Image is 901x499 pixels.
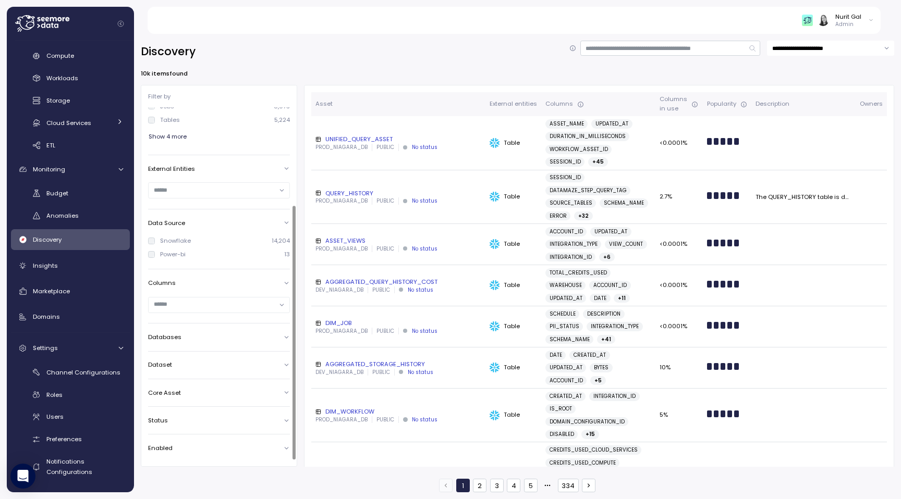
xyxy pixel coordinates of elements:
[315,135,481,151] a: UNIFIED_QUERY_ASSETPROD_NIAGARA_DBPUBLICNo status
[315,416,368,423] p: PROD_NIAGARA_DB
[545,132,630,141] a: DURATION_IN_MILLISECONDS
[315,236,481,252] a: ASSET_VIEWSPROD_NIAGARA_DBPUBLICNo status
[507,479,520,492] button: 4
[315,278,481,293] a: AGGREGATED_QUERY_HISTORY_COSTDEV_NIAGARA_DBPUBLICNo status
[550,145,608,154] span: WORKFLOW_ASSET_ID
[835,13,861,21] div: Nurit Gal
[315,144,368,151] p: PROD_NIAGARA_DB
[587,309,620,319] span: DESCRIPTION
[545,99,651,109] div: Columns
[660,95,698,113] div: Columns in use
[315,407,481,416] div: DIM_WORKFLOW
[655,116,702,170] td: <0.0001%
[490,410,537,421] div: Table
[33,313,60,321] span: Domains
[33,344,58,352] span: Settings
[160,250,186,258] div: Power-bi
[11,255,130,276] a: Insights
[148,416,168,425] p: Status
[590,363,613,372] a: BYTES
[490,321,537,332] div: Table
[315,328,368,335] p: PROD_NIAGARA_DB
[372,286,390,294] p: PUBLIC
[148,333,181,341] p: Databases
[545,445,642,455] a: CREDITS_USED_CLOUD_SERVICES
[835,21,861,28] p: Admin
[707,99,747,109] div: Popularity
[550,404,572,414] span: IS_ROOT
[756,99,851,109] div: Description
[595,119,628,129] span: UPDATED_AT
[160,116,180,124] div: Tables
[11,281,130,302] a: Marketplace
[46,435,82,443] span: Preferences
[284,250,290,258] p: 13
[490,99,537,109] div: External entities
[412,416,437,423] div: No status
[655,170,702,224] td: 2.7%
[148,444,173,452] p: Enabled
[46,457,92,476] span: Notifications Configurations
[545,363,587,372] a: UPDATED_AT
[550,227,583,236] span: ACCOUNT_ID
[10,464,35,489] div: Open Intercom Messenger
[550,417,625,427] span: DOMAIN_CONFIGURATION_ID
[545,145,612,154] a: WORKFLOW_ASSET_ID
[550,132,626,141] span: DURATION_IN_MILLISECONDS
[802,15,813,26] img: 65f98ecb31a39d60f1f315eb.PNG
[587,322,643,331] a: INTEGRATION_TYPE
[148,129,187,144] button: Show 4 more
[11,185,130,202] a: Budget
[524,479,538,492] button: 5
[33,261,58,270] span: Insights
[545,227,587,236] a: ACCOUNT_ID
[315,236,481,245] div: ASSET_VIEWS
[550,186,627,195] span: DATAMAZE_STEP_QUERY_TAG
[114,20,127,28] button: Collapse navigation
[46,74,78,82] span: Workloads
[148,165,195,173] p: External Entities
[601,335,611,344] span: + 41
[315,197,368,205] p: PROD_NIAGARA_DB
[33,287,70,295] span: Marketplace
[604,198,644,208] span: SCHEMA_NAME
[655,265,702,306] td: <0.0001%
[11,307,130,328] a: Domains
[315,135,481,143] div: UNIFIED_QUERY_ASSET
[545,240,602,249] a: INTEGRATION_TYPE
[545,417,629,427] a: DOMAIN_CONFIGURATION_ID
[593,281,627,290] span: ACCOUNT_ID
[550,392,582,401] span: CREATED_AT
[545,430,578,439] a: DISABLED
[545,335,594,344] a: SCHEMA_NAME
[550,445,638,455] span: CREDITS_USED_CLOUD_SERVICES
[594,294,606,303] span: DATE
[315,278,481,286] div: AGGREGATED_QUERY_HISTORY_COST
[11,338,130,359] a: Settings
[412,144,437,151] div: No status
[11,408,130,426] a: Users
[550,376,583,385] span: ACCOUNT_ID
[46,368,120,377] span: Channel Configurations
[545,322,583,331] a: PII_STATUS
[550,253,592,262] span: INTEGRATION_ID
[376,328,394,335] p: PUBLIC
[11,70,130,87] a: Workloads
[141,69,188,78] p: 10k items found
[315,286,363,294] p: DEV_NIAGARA_DB
[46,141,55,149] span: ETL
[46,96,70,105] span: Storage
[609,240,643,249] span: VIEW_COUNT
[655,389,702,442] td: 5%
[315,189,481,197] div: QUERY_HISTORY
[46,119,91,127] span: Cloud Services
[315,245,368,253] p: PROD_NIAGARA_DB
[550,335,590,344] span: SCHEMA_NAME
[315,319,481,327] div: DIM_JOB
[11,159,130,180] a: Monitoring
[412,245,437,253] div: No status
[590,227,631,236] a: UPDATED_AT
[11,364,130,381] a: Channel Configurations
[148,92,171,101] p: Filter by
[569,351,610,360] a: CREATED_AT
